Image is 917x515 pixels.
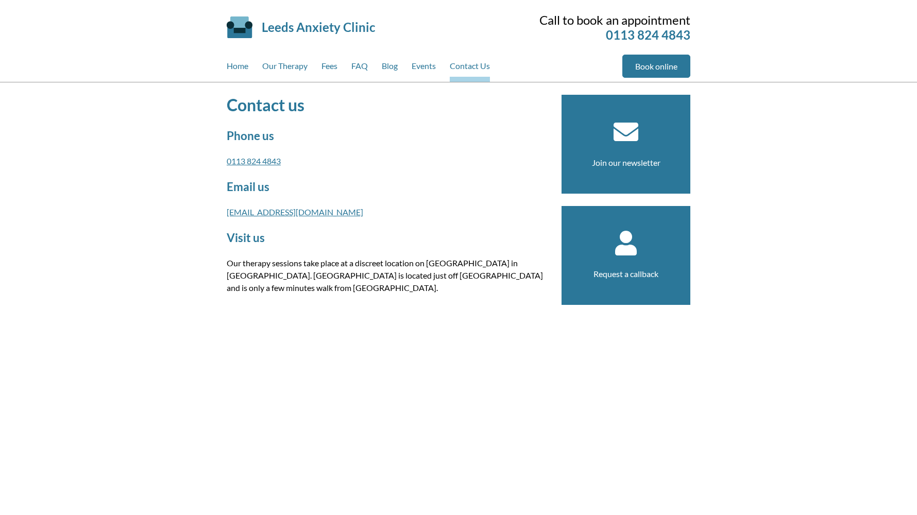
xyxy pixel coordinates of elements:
a: Home [227,55,248,82]
a: 0113 824 4843 [606,27,690,42]
a: Book online [622,55,690,78]
a: Our Therapy [262,55,308,82]
p: Our therapy sessions take place at a discreet location on [GEOGRAPHIC_DATA] in [GEOGRAPHIC_DATA].... [227,257,549,294]
a: FAQ [351,55,368,82]
h2: Phone us [227,129,549,143]
h2: Email us [227,180,549,194]
a: Events [412,55,436,82]
a: Fees [321,55,337,82]
h1: Contact us [227,95,549,115]
a: Blog [382,55,398,82]
a: Join our newsletter [592,158,660,167]
h2: Visit us [227,231,549,245]
a: Leeds Anxiety Clinic [262,20,375,35]
a: Request a callback [593,269,658,279]
a: 0113 824 4843 [227,156,281,166]
a: [EMAIL_ADDRESS][DOMAIN_NAME] [227,207,363,217]
a: Contact Us [450,55,490,82]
